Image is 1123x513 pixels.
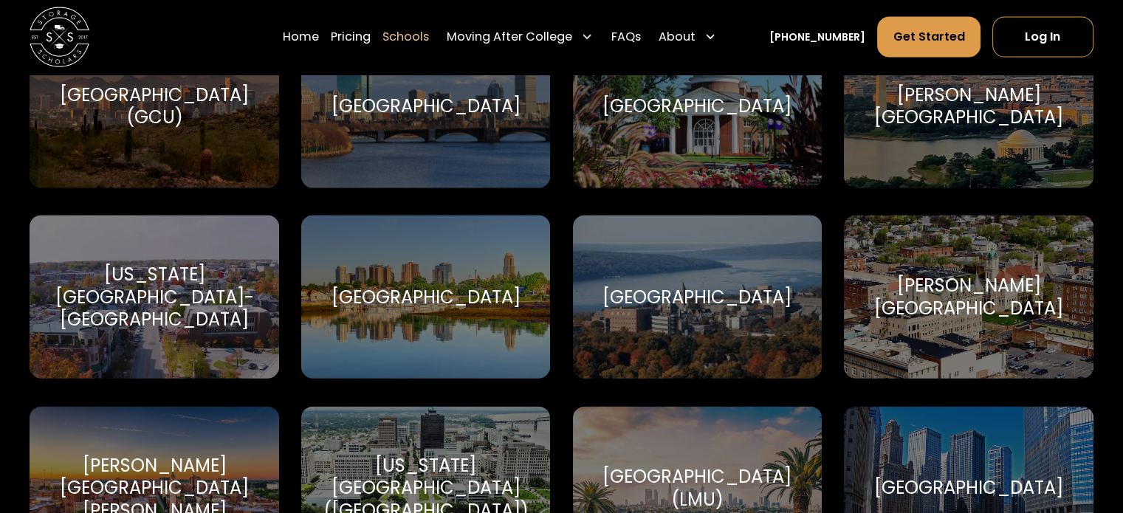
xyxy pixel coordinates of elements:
div: About [659,28,696,46]
a: Go to selected school [30,216,278,379]
div: [PERSON_NAME][GEOGRAPHIC_DATA] [862,84,1075,128]
div: [GEOGRAPHIC_DATA] [602,95,791,117]
a: Schools [382,16,429,58]
a: Go to selected school [573,216,822,379]
a: Go to selected school [301,24,550,188]
a: Go to selected school [573,24,822,188]
a: Go to selected school [844,216,1093,379]
div: [GEOGRAPHIC_DATA] [602,286,791,309]
a: Home [283,16,319,58]
a: Log In [992,17,1093,57]
a: Get Started [877,17,980,57]
div: [PERSON_NAME][GEOGRAPHIC_DATA] [862,275,1075,319]
div: [GEOGRAPHIC_DATA] [874,477,1063,499]
img: Storage Scholars main logo [30,7,89,67]
a: Go to selected school [301,216,550,379]
div: Moving After College [447,28,572,46]
div: Moving After College [441,16,599,58]
div: [GEOGRAPHIC_DATA] (LMU) [591,466,804,510]
div: About [653,16,722,58]
a: FAQs [611,16,640,58]
a: [PHONE_NUMBER] [769,30,865,45]
div: [GEOGRAPHIC_DATA] [332,286,521,309]
div: [GEOGRAPHIC_DATA] [332,95,521,117]
a: Go to selected school [844,24,1093,188]
div: [US_STATE][GEOGRAPHIC_DATA]-[GEOGRAPHIC_DATA] [47,264,261,331]
a: Pricing [331,16,371,58]
div: [GEOGRAPHIC_DATA] (GCU) [47,84,261,128]
a: Go to selected school [30,24,278,188]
